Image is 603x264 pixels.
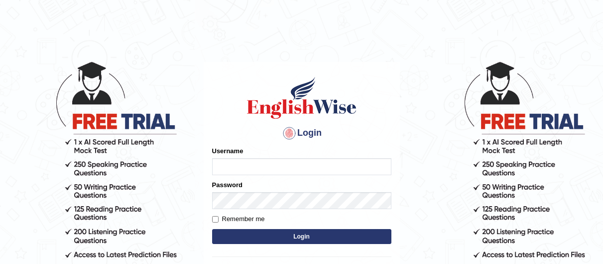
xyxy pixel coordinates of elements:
button: Login [212,229,391,244]
input: Remember me [212,216,219,223]
label: Username [212,146,243,156]
img: Logo of English Wise sign in for intelligent practice with AI [245,75,359,120]
h4: Login [212,125,391,141]
label: Password [212,180,242,190]
label: Remember me [212,214,265,224]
